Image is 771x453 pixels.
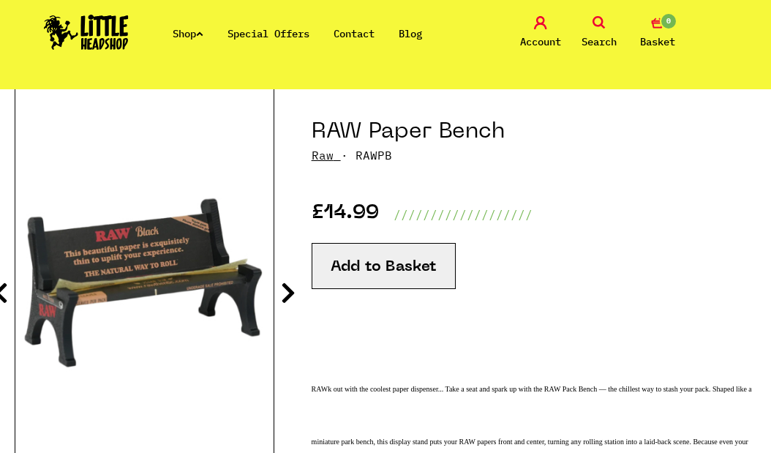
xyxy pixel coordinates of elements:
[312,119,756,146] h1: RAW Paper Bench
[582,33,617,50] span: Search
[520,33,561,50] span: Account
[15,119,274,442] img: RAW Paper Bench image 1
[44,15,129,50] img: Little Head Shop Logo
[632,16,683,50] a: 0 Basket
[312,148,334,162] a: Raw
[334,27,375,40] a: Contact
[640,33,675,50] span: Basket
[227,27,309,40] a: Special Offers
[173,27,203,40] a: Shop
[312,243,456,289] button: Add to Basket
[573,16,625,50] a: Search
[399,27,422,40] a: Blog
[660,12,677,30] span: 0
[394,206,533,223] p: ///////////////////
[312,146,756,164] p: · RAWPB
[312,206,379,223] p: £14.99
